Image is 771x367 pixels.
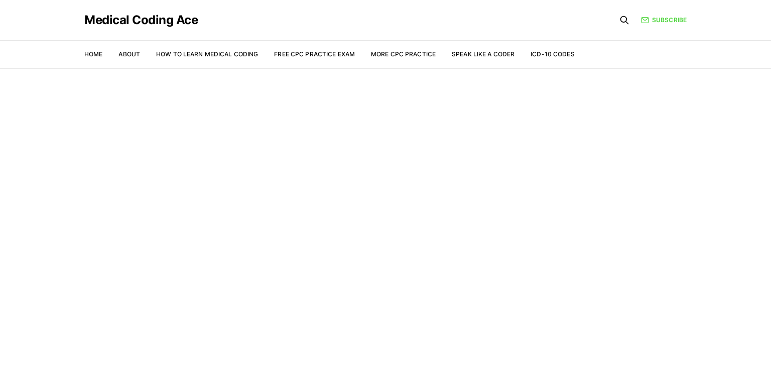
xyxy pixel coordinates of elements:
a: More CPC Practice [371,50,436,58]
a: Free CPC Practice Exam [274,50,355,58]
a: About [118,50,140,58]
a: Speak Like a Coder [452,50,515,58]
a: Medical Coding Ace [84,14,198,26]
a: ICD-10 Codes [531,50,574,58]
a: Home [84,50,102,58]
a: How to Learn Medical Coding [156,50,258,58]
a: Subscribe [641,16,687,25]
